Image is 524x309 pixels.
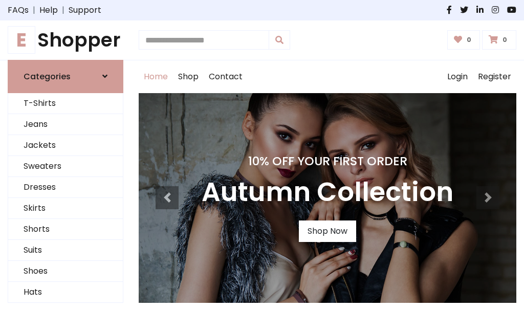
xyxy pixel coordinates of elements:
[8,26,35,54] span: E
[8,4,29,16] a: FAQs
[202,176,453,208] h3: Autumn Collection
[8,240,123,261] a: Suits
[8,219,123,240] a: Shorts
[8,198,123,219] a: Skirts
[464,35,474,45] span: 0
[500,35,510,45] span: 0
[473,60,516,93] a: Register
[173,60,204,93] a: Shop
[442,60,473,93] a: Login
[8,135,123,156] a: Jackets
[39,4,58,16] a: Help
[29,4,39,16] span: |
[8,156,123,177] a: Sweaters
[204,60,248,93] a: Contact
[69,4,101,16] a: Support
[202,154,453,168] h4: 10% Off Your First Order
[58,4,69,16] span: |
[8,29,123,52] a: EShopper
[8,114,123,135] a: Jeans
[139,60,173,93] a: Home
[8,93,123,114] a: T-Shirts
[8,261,123,282] a: Shoes
[8,60,123,93] a: Categories
[482,30,516,50] a: 0
[8,282,123,303] a: Hats
[447,30,481,50] a: 0
[8,29,123,52] h1: Shopper
[24,72,71,81] h6: Categories
[8,177,123,198] a: Dresses
[299,220,356,242] a: Shop Now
